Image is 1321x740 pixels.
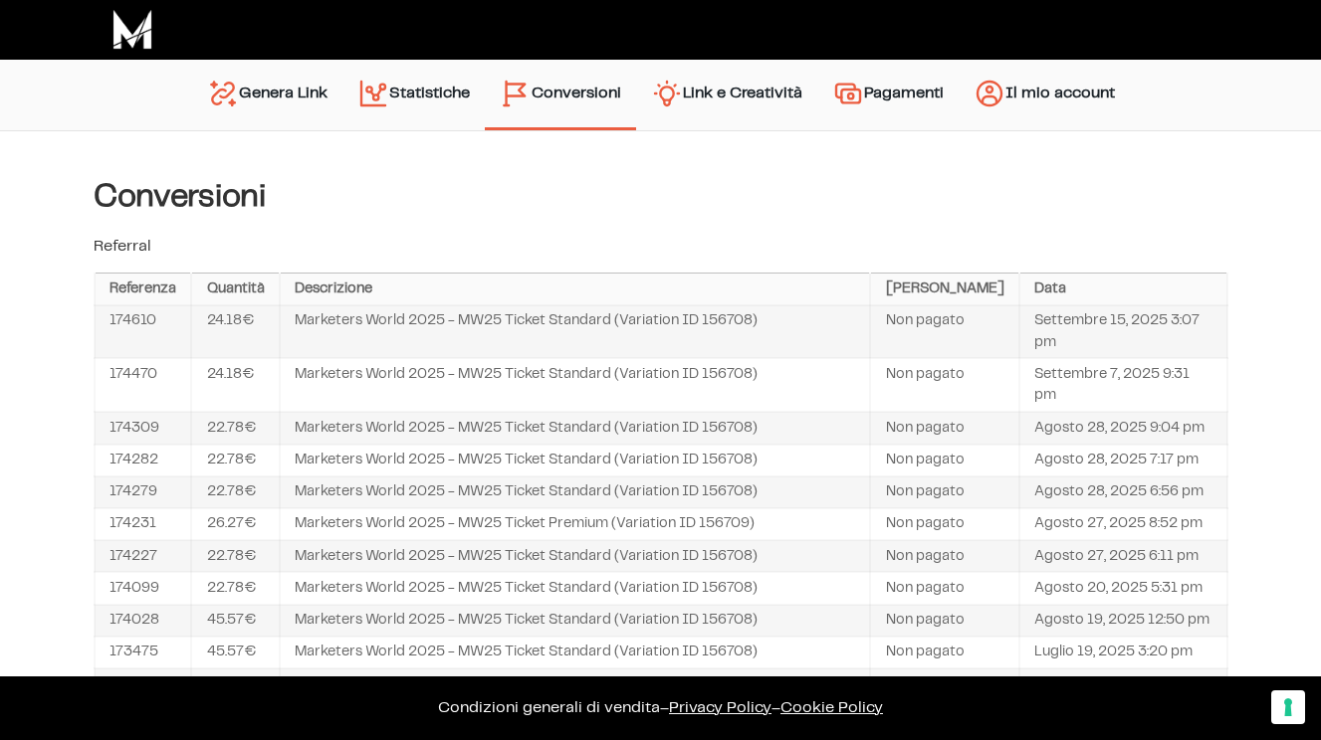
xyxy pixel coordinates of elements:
a: Condizioni generali di vendita [438,700,660,715]
button: Le tue preferenze relative al consenso per le tecnologie di tracciamento [1271,690,1305,724]
img: account.svg [974,78,1005,109]
td: Agosto 27, 2025 8:52 pm [1019,508,1226,540]
td: 45.57€ [191,605,280,637]
td: Marketers World 2025 - MW25 Ticket Standard (Variation ID 156708) [280,445,870,476]
td: Non pagato [870,412,1019,444]
td: Non pagato [870,605,1019,637]
td: 174099 [95,572,192,604]
td: 22.78€ [191,572,280,604]
td: Agosto 28, 2025 7:17 pm [1019,445,1226,476]
td: 24.18€ [191,358,280,412]
th: Quantità [191,274,280,305]
p: – – [20,696,1301,720]
td: Luglio 7, 2025 5:41 pm [1019,668,1226,700]
img: creativity.svg [651,78,683,109]
td: Non pagato [870,476,1019,508]
td: Non pagato [870,305,1019,359]
a: Pagamenti [817,70,959,120]
td: Agosto 27, 2025 6:11 pm [1019,540,1226,572]
td: Marketers World 2025 - MW25 Ticket Standard (Variation ID 156708) [280,637,870,668]
td: Agosto 20, 2025 5:31 pm [1019,572,1226,604]
td: Non pagato [870,358,1019,412]
td: 174610 [95,305,192,359]
td: Marketers World 2025 - MW25 Ticket Premium (Variation ID 156709) [280,668,870,700]
td: 174231 [95,508,192,540]
td: 174028 [95,605,192,637]
td: Non pagato [870,668,1019,700]
td: Marketers World 2025 - MW25 Ticket Standard (Variation ID 156708) [280,412,870,444]
td: Marketers World 2025 - MW25 Ticket Standard (Variation ID 156708) [280,540,870,572]
td: Luglio 19, 2025 3:20 pm [1019,637,1226,668]
a: Privacy Policy [669,700,771,715]
td: Settembre 15, 2025 3:07 pm [1019,305,1226,359]
td: 26.27€ [191,668,280,700]
td: 174279 [95,476,192,508]
img: payments.svg [832,78,864,109]
td: 174470 [95,358,192,412]
td: 22.78€ [191,540,280,572]
th: [PERSON_NAME] [870,274,1019,305]
a: Genera Link [192,70,342,120]
p: Referral [94,235,1228,259]
td: 45.57€ [191,637,280,668]
a: Link e Creatività [636,70,817,120]
td: Agosto 28, 2025 6:56 pm [1019,476,1226,508]
td: Settembre 7, 2025 9:31 pm [1019,358,1226,412]
td: Non pagato [870,637,1019,668]
td: 173475 [95,637,192,668]
td: Non pagato [870,572,1019,604]
th: Referenza [95,274,192,305]
th: Data [1019,274,1226,305]
h4: Conversioni [94,179,1228,215]
span: Cookie Policy [780,700,883,715]
a: Il mio account [959,70,1130,120]
td: Marketers World 2025 - MW25 Ticket Premium (Variation ID 156709) [280,508,870,540]
td: Agosto 19, 2025 12:50 pm [1019,605,1226,637]
a: Statistiche [342,70,485,120]
td: 22.78€ [191,412,280,444]
td: Non pagato [870,445,1019,476]
img: stats.svg [357,78,389,109]
img: generate-link.svg [207,78,239,109]
td: Marketers World 2025 - MW25 Ticket Standard (Variation ID 156708) [280,476,870,508]
td: Marketers World 2025 - MW25 Ticket Standard (Variation ID 156708) [280,572,870,604]
td: Marketers World 2025 - MW25 Ticket Standard (Variation ID 156708) [280,605,870,637]
td: Marketers World 2025 - MW25 Ticket Standard (Variation ID 156708) [280,358,870,412]
td: 174309 [95,412,192,444]
th: Descrizione [280,274,870,305]
td: Non pagato [870,540,1019,572]
td: Agosto 28, 2025 9:04 pm [1019,412,1226,444]
td: 26.27€ [191,508,280,540]
td: 24.18€ [191,305,280,359]
td: 22.78€ [191,476,280,508]
td: 174227 [95,540,192,572]
td: Non pagato [870,508,1019,540]
td: 22.78€ [191,445,280,476]
td: 174282 [95,445,192,476]
a: Conversioni [485,70,636,117]
nav: Menu principale [192,60,1130,130]
td: Marketers World 2025 - MW25 Ticket Standard (Variation ID 156708) [280,305,870,359]
img: conversion-2.svg [500,78,532,109]
td: 173382 [95,668,192,700]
